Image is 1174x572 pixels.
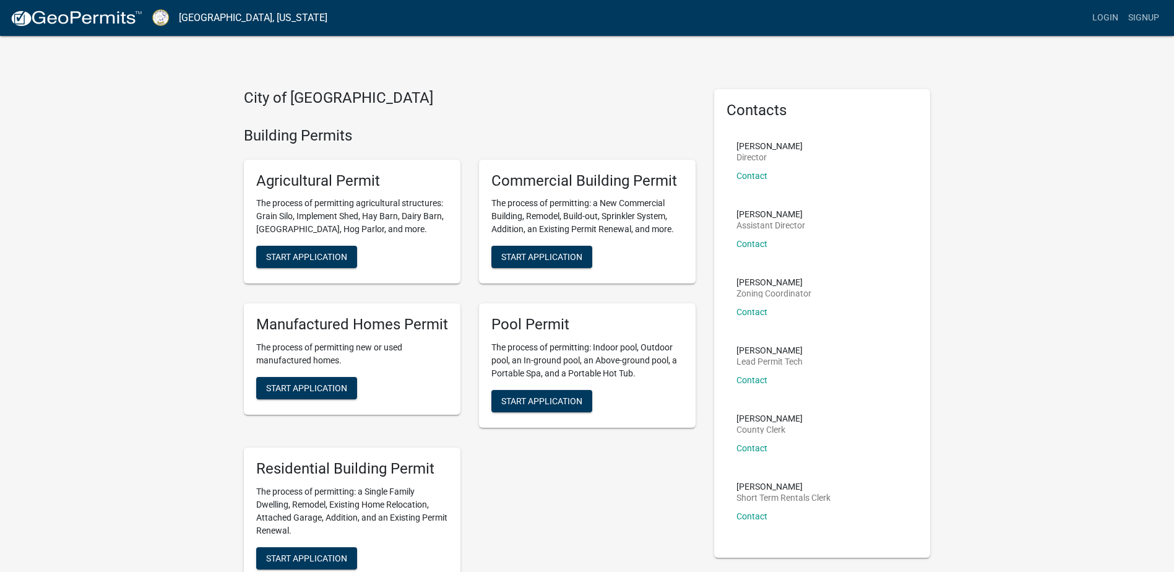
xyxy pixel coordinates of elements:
p: [PERSON_NAME] [736,278,811,287]
span: Start Application [266,553,347,563]
p: Director [736,153,803,162]
h5: Manufactured Homes Permit [256,316,448,334]
h5: Commercial Building Permit [491,172,683,190]
p: The process of permitting: a Single Family Dwelling, Remodel, Existing Home Relocation, Attached ... [256,485,448,537]
a: Contact [736,307,767,317]
span: Start Application [266,383,347,393]
a: Login [1087,6,1123,30]
button: Start Application [491,390,592,412]
span: Start Application [501,252,582,262]
h5: Contacts [727,102,918,119]
a: Contact [736,171,767,181]
h5: Agricultural Permit [256,172,448,190]
p: Short Term Rentals Clerk [736,493,831,502]
p: The process of permitting: a New Commercial Building, Remodel, Build-out, Sprinkler System, Addit... [491,197,683,236]
p: Zoning Coordinator [736,289,811,298]
h5: Pool Permit [491,316,683,334]
img: Putnam County, Georgia [152,9,169,26]
p: Lead Permit Tech [736,357,803,366]
p: The process of permitting: Indoor pool, Outdoor pool, an In-ground pool, an Above-ground pool, a ... [491,341,683,380]
p: [PERSON_NAME] [736,414,803,423]
p: The process of permitting new or used manufactured homes. [256,341,448,367]
a: Signup [1123,6,1164,30]
p: Assistant Director [736,221,805,230]
button: Start Application [256,547,357,570]
button: Start Application [491,246,592,268]
a: Contact [736,443,767,453]
a: Contact [736,239,767,249]
p: The process of permitting agricultural structures: Grain Silo, Implement Shed, Hay Barn, Dairy Ba... [256,197,448,236]
button: Start Application [256,246,357,268]
a: Contact [736,511,767,521]
a: [GEOGRAPHIC_DATA], [US_STATE] [179,7,327,28]
p: [PERSON_NAME] [736,346,803,355]
h4: City of [GEOGRAPHIC_DATA] [244,89,696,107]
h4: Building Permits [244,127,696,145]
p: [PERSON_NAME] [736,210,805,219]
h5: Residential Building Permit [256,460,448,478]
span: Start Application [266,252,347,262]
p: [PERSON_NAME] [736,482,831,491]
p: County Clerk [736,425,803,434]
a: Contact [736,375,767,385]
button: Start Application [256,377,357,399]
p: [PERSON_NAME] [736,142,803,150]
span: Start Application [501,396,582,406]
